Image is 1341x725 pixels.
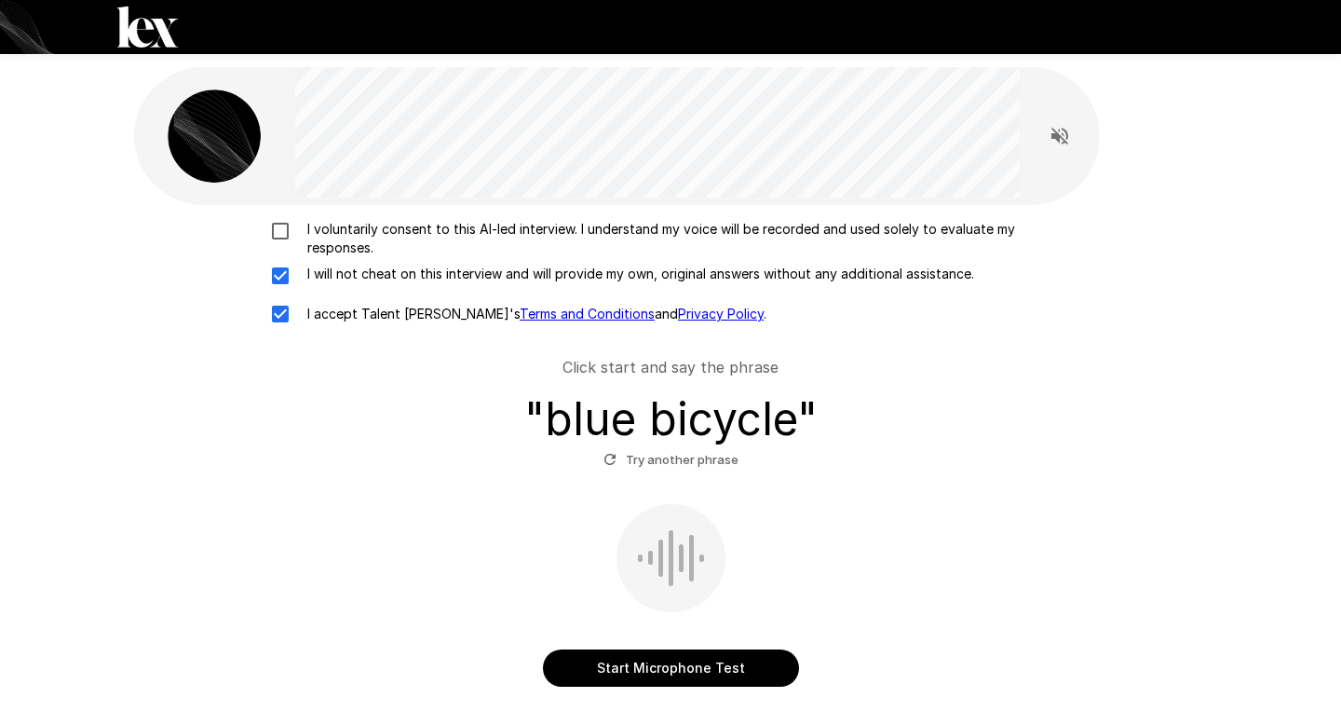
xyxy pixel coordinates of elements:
p: I accept Talent [PERSON_NAME]'s and . [300,305,766,323]
p: Click start and say the phrase [562,356,779,378]
img: lex_avatar2.png [168,89,261,183]
button: Try another phrase [599,445,743,474]
button: Read questions aloud [1041,117,1078,155]
h3: " blue bicycle " [524,393,818,445]
p: I will not cheat on this interview and will provide my own, original answers without any addition... [300,265,974,283]
p: I voluntarily consent to this AI-led interview. I understand my voice will be recorded and used s... [300,220,1080,257]
a: Terms and Conditions [520,306,655,321]
a: Privacy Policy [678,306,764,321]
button: Start Microphone Test [543,650,799,687]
